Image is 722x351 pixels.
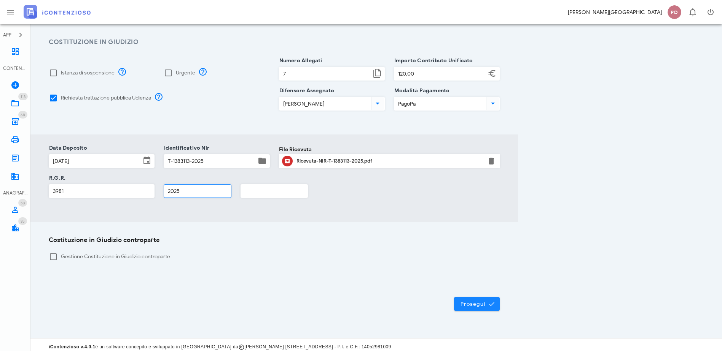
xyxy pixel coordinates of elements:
span: 53 [21,201,25,206]
span: Distintivo [18,93,28,100]
h3: Costituzione in Giudizio controparte [49,236,500,245]
span: 35 [21,219,25,224]
input: Difensore Assegnato [279,97,370,110]
label: Modalità Pagamento [392,87,450,95]
img: logo-text-2x.png [24,5,91,19]
span: 68 [21,112,25,117]
input: Importo Contributo Unificato [394,67,486,80]
label: Urgente [176,69,195,77]
button: PD [665,3,683,21]
div: [PERSON_NAME][GEOGRAPHIC_DATA] [568,8,662,16]
label: File Ricevuta [279,145,312,153]
div: Ricevuta-NIR-T-1383113-2025.pdf [296,158,483,164]
label: Identificativo Nir [162,144,209,152]
span: Distintivo [18,111,27,119]
button: Clicca per aprire un'anteprima del file o scaricarlo [282,156,293,166]
input: Numero Allegati [279,67,371,80]
span: PD [668,5,681,19]
input: Modalità Pagamento [394,97,485,110]
span: Prosegui [460,300,494,307]
label: Numero Allegati [277,57,322,65]
label: R.G.R. [47,174,65,182]
span: Distintivo [18,199,27,207]
strong: iContenzioso v.4.0.1 [49,344,95,349]
input: Identificativo Nir [164,155,256,168]
label: Gestione Costituzione in Giudizio controparte [61,253,500,261]
input: R.G.R. [49,185,154,198]
label: Richiesta trattazione pubblica Udienza [61,94,151,102]
label: Data Deposito [47,144,87,152]
button: Elimina [487,157,496,166]
h3: Costituzione in Giudizio [49,38,500,47]
div: CONTENZIOSO [3,65,27,72]
label: Istanza di sospensione [61,69,115,77]
label: Importo Contributo Unificato [392,57,473,65]
div: ANAGRAFICA [3,190,27,196]
button: Distintivo [683,3,701,21]
button: Prosegui [454,297,500,311]
span: Distintivo [18,217,27,225]
span: 113 [21,94,26,99]
label: Difensore Assegnato [277,87,335,95]
div: Clicca per aprire un'anteprima del file o scaricarlo [296,155,483,167]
